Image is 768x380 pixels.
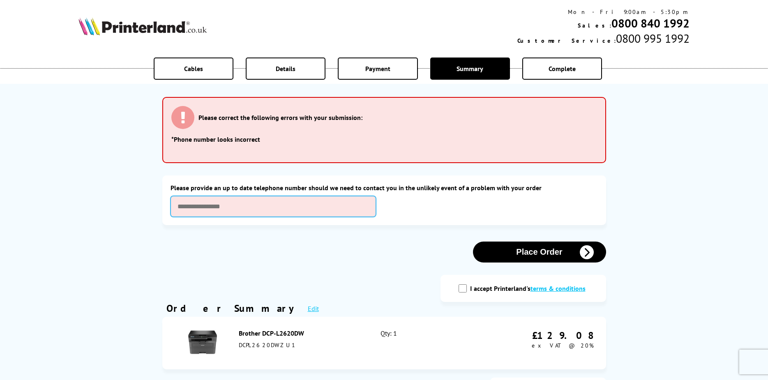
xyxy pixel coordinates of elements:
span: Details [276,64,295,73]
div: Order Summary [166,302,300,315]
div: DCPL2620DWZU1 [239,341,363,349]
img: Brother DCP-L2620DW [188,328,217,357]
img: Printerland Logo [78,17,207,35]
span: Summary [457,64,483,73]
span: Cables [184,64,203,73]
a: modal_tc [530,284,586,292]
label: Please provide an up to date telephone number should we need to contact you in the unlikely event... [171,184,598,192]
li: *Phone number looks incorrect [171,135,597,143]
a: Edit [308,304,319,313]
div: Qty: 1 [381,329,466,357]
span: Complete [549,64,576,73]
span: 0800 995 1992 [616,31,690,46]
a: 0800 840 1992 [611,16,690,31]
span: ex VAT @ 20% [532,342,594,349]
span: Customer Service: [517,37,616,44]
div: Brother DCP-L2620DW [239,329,363,337]
div: Mon - Fri 9:00am - 5:30pm [517,8,690,16]
span: Payment [365,64,390,73]
button: Place Order [473,242,606,263]
h3: Please correct the following errors with your submission: [198,113,362,122]
span: Sales: [578,22,611,29]
div: £129.08 [532,329,594,342]
label: I accept Printerland's [470,284,590,292]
